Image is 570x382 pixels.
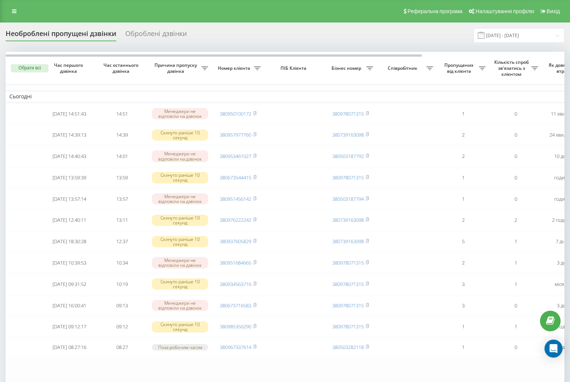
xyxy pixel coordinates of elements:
[332,174,364,181] a: 380978071315
[408,8,463,14] span: Реферальна програма
[332,344,364,350] a: 380503282118
[152,344,208,350] div: Поза робочим часом
[43,168,96,188] td: [DATE] 13:59:39
[152,129,208,141] div: Скинуто раніше 10 секунд
[332,259,364,266] a: 380978071315
[437,274,489,294] td: 3
[489,146,542,166] td: 0
[489,211,542,230] td: 2
[437,253,489,273] td: 2
[43,274,96,294] td: [DATE] 09:31:52
[437,338,489,356] td: 1
[96,189,148,209] td: 13:57
[96,211,148,230] td: 13:11
[216,65,254,71] span: Номер клієнта
[493,59,531,77] span: Кількість спроб зв'язатись з клієнтом
[96,253,148,273] td: 10:34
[96,125,148,145] td: 14:39
[332,302,364,309] a: 380978071315
[96,338,148,356] td: 08:27
[220,196,251,202] a: 380951456142
[43,146,96,166] td: [DATE] 14:40:43
[152,215,208,226] div: Скинуто раніше 10 секунд
[49,62,90,74] span: Час першого дзвінка
[220,153,251,159] a: 380953461027
[544,340,562,358] div: Open Intercom Messenger
[489,317,542,337] td: 1
[96,317,148,337] td: 09:12
[6,30,116,41] div: Необроблені пропущені дзвінки
[220,174,251,181] a: 380673544415
[437,104,489,124] td: 1
[220,302,251,309] a: 380673716583
[332,238,364,245] a: 380739163098
[441,62,479,74] span: Пропущених від клієнта
[43,104,96,124] td: [DATE] 14:51:43
[489,296,542,316] td: 0
[43,125,96,145] td: [DATE] 14:39:13
[152,236,208,247] div: Скинуто раніше 10 секунд
[489,189,542,209] td: 0
[475,8,534,14] span: Налаштування профілю
[43,211,96,230] td: [DATE] 12:40:11
[437,146,489,166] td: 2
[96,146,148,166] td: 14:01
[152,108,208,119] div: Менеджери не відповіли на дзвінок
[332,323,364,330] a: 380978071315
[152,150,208,162] div: Менеджери не відповіли на дзвінок
[332,131,364,138] a: 380739163098
[152,193,208,205] div: Менеджери не відповіли на дзвінок
[96,168,148,188] td: 13:59
[271,65,318,71] span: ПІБ Клієнта
[220,238,251,245] a: 380937605829
[125,30,187,41] div: Оброблені дзвінки
[332,217,364,223] a: 380739163098
[489,125,542,145] td: 0
[11,64,48,72] button: Обрати всі
[332,281,364,287] a: 380978071315
[437,232,489,251] td: 5
[437,189,489,209] td: 1
[332,110,364,117] a: 380978071315
[152,62,201,74] span: Причина пропуску дзвінка
[220,110,251,117] a: 380950100172
[489,104,542,124] td: 0
[328,65,366,71] span: Бізнес номер
[489,168,542,188] td: 0
[43,296,96,316] td: [DATE] 16:00:41
[96,104,148,124] td: 14:51
[489,232,542,251] td: 1
[43,253,96,273] td: [DATE] 10:39:53
[152,300,208,311] div: Менеджери не відповіли на дзвінок
[152,321,208,332] div: Скинуто раніше 10 секунд
[332,196,364,202] a: 380503187794
[437,168,489,188] td: 1
[437,317,489,337] td: 1
[43,232,96,251] td: [DATE] 18:30:28
[43,338,96,356] td: [DATE] 08:27:16
[96,296,148,316] td: 09:13
[43,189,96,209] td: [DATE] 13:57:14
[152,257,208,268] div: Менеджери не відповіли на дзвінок
[489,253,542,273] td: 1
[152,172,208,183] div: Скинуто раніше 10 секунд
[152,278,208,290] div: Скинуто раніше 10 секунд
[489,338,542,356] td: 0
[437,211,489,230] td: 2
[220,344,251,350] a: 380967337614
[437,125,489,145] td: 2
[220,259,251,266] a: 380951684665
[96,232,148,251] td: 12:37
[220,281,251,287] a: 380934563716
[332,153,364,159] a: 380503187792
[220,131,251,138] a: 380957977760
[43,317,96,337] td: [DATE] 09:12:17
[220,217,251,223] a: 380976222242
[102,62,142,74] span: Час останнього дзвінка
[220,323,251,330] a: 380985350290
[381,65,426,71] span: Співробітник
[489,274,542,294] td: 1
[547,8,560,14] span: Вихід
[437,296,489,316] td: 3
[96,274,148,294] td: 10:19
